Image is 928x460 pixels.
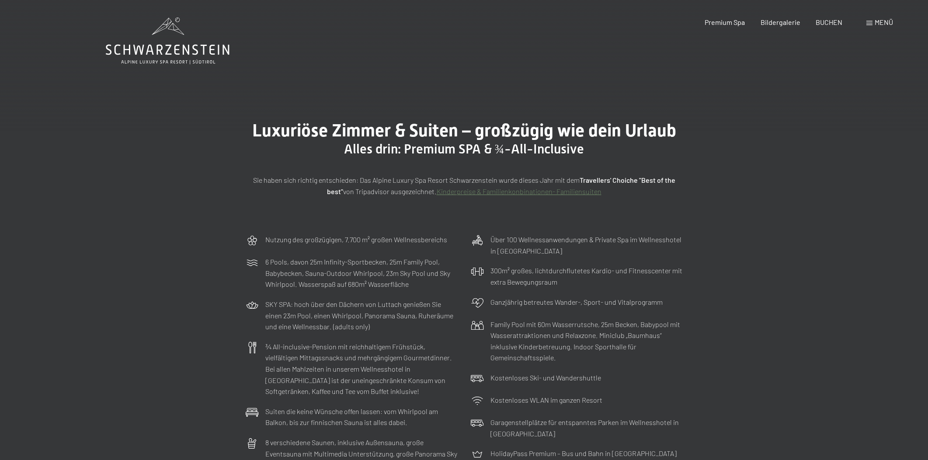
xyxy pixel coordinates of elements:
span: Alles drin: Premium SPA & ¾-All-Inclusive [344,141,584,157]
p: ¾ All-inclusive-Pension mit reichhaltigem Frühstück, vielfältigen Mittagssnacks und mehrgängigem ... [265,341,458,397]
p: Ganzjährig betreutes Wander-, Sport- und Vitalprogramm [490,296,663,308]
span: Menü [875,18,893,26]
p: Sie haben sich richtig entschieden: Das Alpine Luxury Spa Resort Schwarzenstein wurde dieses Jahr... [246,174,683,197]
p: Suiten die keine Wünsche offen lassen: vom Whirlpool am Balkon, bis zur finnischen Sauna ist alle... [265,406,458,428]
p: Über 100 Wellnessanwendungen & Private Spa im Wellnesshotel in [GEOGRAPHIC_DATA] [490,234,683,256]
p: 6 Pools, davon 25m Infinity-Sportbecken, 25m Family Pool, Babybecken, Sauna-Outdoor Whirlpool, 23... [265,256,458,290]
p: Garagenstellplätze für entspanntes Parken im Wellnesshotel in [GEOGRAPHIC_DATA] [490,417,683,439]
p: Nutzung des großzügigen, 7.700 m² großen Wellnessbereichs [265,234,447,245]
p: SKY SPA: hoch über den Dächern von Luttach genießen Sie einen 23m Pool, einen Whirlpool, Panorama... [265,299,458,332]
a: BUCHEN [816,18,842,26]
a: Kinderpreise & Familienkonbinationen- Familiensuiten [437,187,601,195]
a: Premium Spa [705,18,745,26]
p: Kostenloses Ski- und Wandershuttle [490,372,601,383]
p: 300m² großes, lichtdurchflutetes Kardio- und Fitnesscenter mit extra Bewegungsraum [490,265,683,287]
p: Kostenloses WLAN im ganzen Resort [490,394,602,406]
p: Family Pool mit 60m Wasserrutsche, 25m Becken, Babypool mit Wasserattraktionen und Relaxzone. Min... [490,319,683,363]
span: Luxuriöse Zimmer & Suiten – großzügig wie dein Urlaub [252,120,676,141]
strong: Travellers' Choiche "Best of the best" [327,176,675,195]
a: Bildergalerie [761,18,800,26]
